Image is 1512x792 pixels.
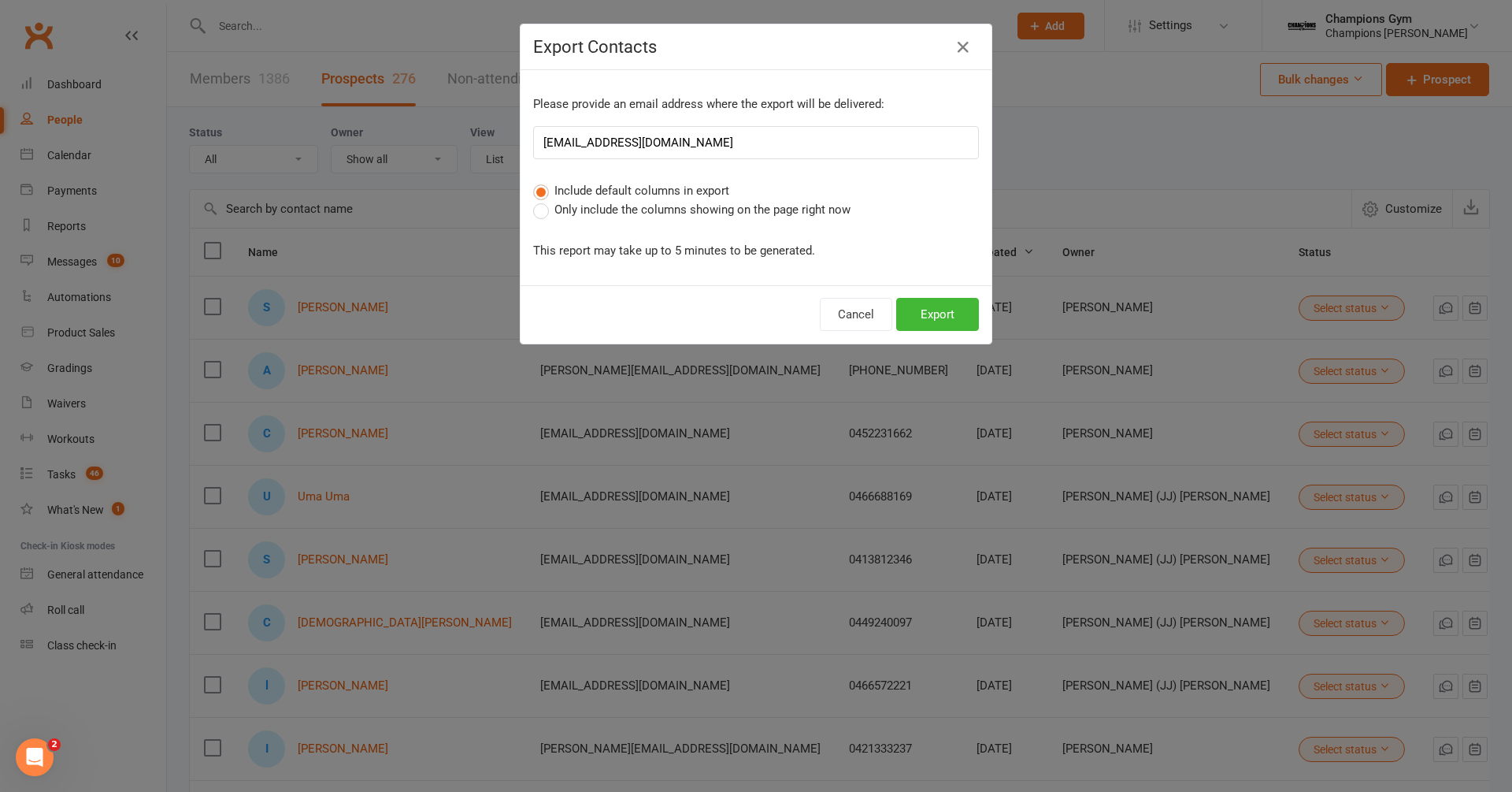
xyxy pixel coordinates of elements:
h4: Export Contacts [533,37,979,57]
span: Only include the columns showing on the page right now [554,200,850,217]
span: 2 [48,738,61,751]
p: Please provide an email address where the export will be delivered: [533,95,979,113]
span: Include default columns in export [554,181,729,198]
button: Cancel [820,298,892,331]
button: Export [896,298,979,331]
p: This report may take up to 5 minutes to be generated. [533,241,979,260]
iframe: Intercom live chat [16,738,54,776]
